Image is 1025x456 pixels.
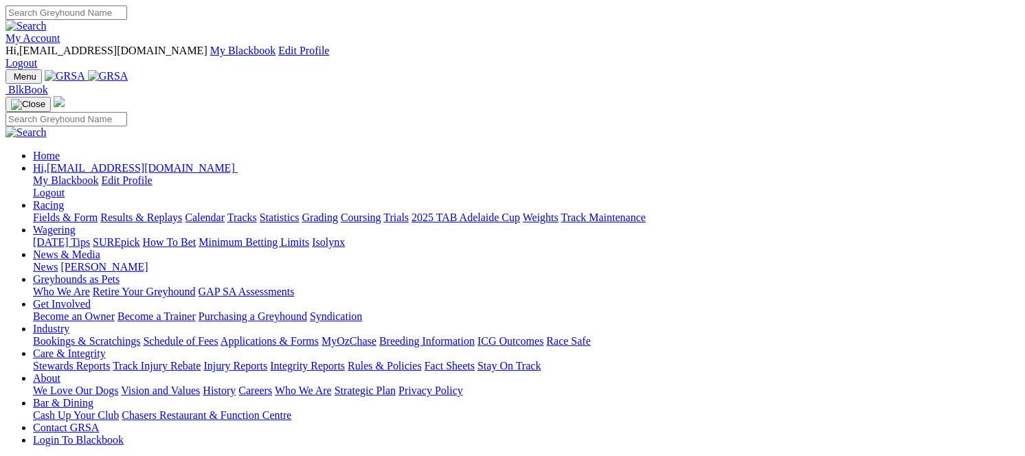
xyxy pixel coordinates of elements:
img: GRSA [45,70,85,82]
div: Get Involved [33,310,1020,323]
a: Minimum Betting Limits [199,236,309,248]
a: Cash Up Your Club [33,409,119,421]
a: My Account [5,32,60,44]
a: MyOzChase [322,335,376,347]
a: My Blackbook [33,174,99,186]
a: Become an Owner [33,310,115,322]
div: News & Media [33,261,1020,273]
button: Toggle navigation [5,69,42,84]
a: SUREpick [93,236,139,248]
a: Fact Sheets [425,360,475,372]
span: Hi, [EMAIL_ADDRESS][DOMAIN_NAME] [33,162,235,174]
a: Industry [33,323,69,334]
a: News & Media [33,249,100,260]
a: History [203,385,236,396]
a: ICG Outcomes [477,335,543,347]
a: Contact GRSA [33,422,99,433]
input: Search [5,5,127,20]
a: Greyhounds as Pets [33,273,120,285]
a: Statistics [260,212,300,223]
a: 2025 TAB Adelaide Cup [412,212,520,223]
a: Race Safe [546,335,590,347]
a: Home [33,150,60,161]
a: We Love Our Dogs [33,385,118,396]
a: Grading [302,212,338,223]
a: Retire Your Greyhound [93,286,196,297]
button: Toggle navigation [5,97,51,112]
a: [PERSON_NAME] [60,261,148,273]
a: News [33,261,58,273]
a: Tracks [227,212,257,223]
span: Hi, [EMAIL_ADDRESS][DOMAIN_NAME] [5,45,207,56]
a: Applications & Forms [221,335,319,347]
a: Hi,[EMAIL_ADDRESS][DOMAIN_NAME] [33,162,238,174]
a: Become a Trainer [117,310,196,322]
a: Who We Are [33,286,90,297]
a: Syndication [310,310,362,322]
a: Chasers Restaurant & Function Centre [122,409,291,421]
a: Injury Reports [203,360,267,372]
a: Login To Blackbook [33,434,124,446]
div: Industry [33,335,1020,347]
a: Logout [33,187,65,198]
a: Who We Are [275,385,332,396]
a: Privacy Policy [398,385,463,396]
span: Menu [14,71,36,82]
a: Purchasing a Greyhound [199,310,307,322]
a: Bookings & Scratchings [33,335,140,347]
a: Racing [33,199,64,211]
a: Logout [5,57,37,69]
div: Wagering [33,236,1020,249]
a: Isolynx [312,236,345,248]
a: Stewards Reports [33,360,110,372]
a: Trials [383,212,409,223]
div: Hi,[EMAIL_ADDRESS][DOMAIN_NAME] [33,174,1020,199]
div: Care & Integrity [33,360,1020,372]
a: Vision and Values [121,385,200,396]
a: Edit Profile [102,174,153,186]
a: About [33,372,60,384]
a: My Blackbook [210,45,276,56]
a: [DATE] Tips [33,236,90,248]
a: How To Bet [143,236,196,248]
div: About [33,385,1020,397]
a: Bar & Dining [33,397,93,409]
input: Search [5,112,127,126]
div: Racing [33,212,1020,224]
a: Coursing [341,212,381,223]
a: BlkBook [5,84,48,95]
a: Weights [523,212,559,223]
img: Search [5,20,47,32]
a: Careers [238,385,272,396]
a: Care & Integrity [33,347,106,359]
img: Search [5,126,47,139]
a: Wagering [33,224,76,236]
a: Track Injury Rebate [113,360,201,372]
div: Greyhounds as Pets [33,286,1020,298]
a: Get Involved [33,298,91,310]
img: GRSA [88,70,128,82]
a: Breeding Information [379,335,475,347]
a: Calendar [185,212,225,223]
img: logo-grsa-white.png [54,96,65,107]
div: Bar & Dining [33,409,1020,422]
a: Edit Profile [278,45,329,56]
a: Fields & Form [33,212,98,223]
a: GAP SA Assessments [199,286,295,297]
a: Rules & Policies [348,360,422,372]
a: Stay On Track [477,360,541,372]
a: Strategic Plan [335,385,396,396]
a: Schedule of Fees [143,335,218,347]
a: Track Maintenance [561,212,646,223]
div: My Account [5,45,1020,69]
img: Close [11,99,45,110]
a: Results & Replays [100,212,182,223]
a: Integrity Reports [270,360,345,372]
span: BlkBook [8,84,48,95]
